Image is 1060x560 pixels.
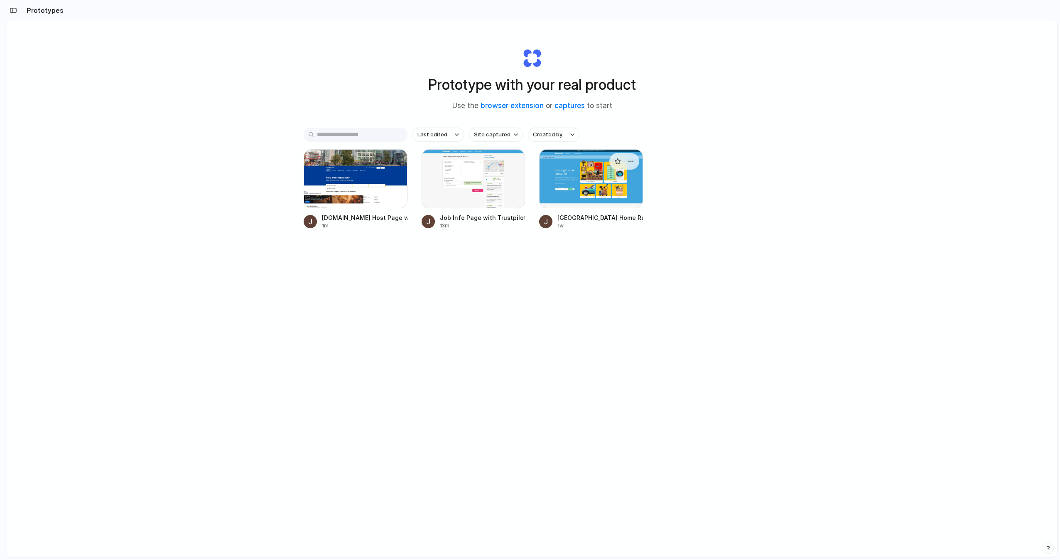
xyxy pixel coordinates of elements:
h1: Prototype with your real product [428,74,636,96]
a: Spain Home Removals Landing Page[GEOGRAPHIC_DATA] Home Removals Landing Page1w [539,149,643,229]
div: Job Info Page with Trustpilot Review [440,213,525,222]
button: Created by [528,128,579,142]
div: [DOMAIN_NAME] Host Page with Hero Image [322,213,407,222]
a: Job Info Page with Trustpilot ReviewJob Info Page with Trustpilot Review13m [422,149,525,229]
div: 13m [440,222,525,229]
a: Booking.com Host Page with Hero Image[DOMAIN_NAME] Host Page with Hero Image1m [304,149,407,229]
h2: Prototypes [23,5,64,15]
span: Created by [533,131,562,139]
a: browser extension [481,101,544,110]
div: 1m [322,222,407,229]
button: Site captured [469,128,523,142]
span: Last edited [417,131,447,139]
button: Last edited [412,128,464,142]
a: captures [555,101,585,110]
span: Use the or to start [452,101,612,111]
div: [GEOGRAPHIC_DATA] Home Removals Landing Page [557,213,643,222]
div: 1w [557,222,643,229]
span: Site captured [474,131,510,139]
